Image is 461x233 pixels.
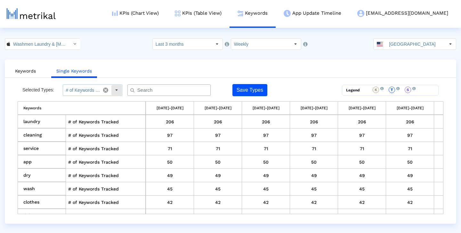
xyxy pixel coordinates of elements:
[290,169,338,182] td: 49
[146,209,194,222] td: 39
[194,169,242,182] td: 49
[338,155,386,169] td: 50
[290,196,338,209] td: 42
[66,196,146,209] td: # of Keywords Tracked
[212,39,222,50] div: Select
[242,128,290,142] td: 97
[386,182,434,196] td: 45
[242,102,290,115] th: [DATE]-[DATE]
[18,102,146,115] th: Keywords
[66,142,146,155] td: # of Keywords Tracked
[66,209,146,222] td: # of Keywords Tracked
[386,102,434,115] th: [DATE]-[DATE]
[51,65,97,78] a: Single Keywords
[18,142,66,155] td: service
[112,11,118,16] img: kpi-chart-menu-icon.png
[338,102,386,115] th: [DATE]-[DATE]
[338,196,386,209] td: 42
[445,39,456,50] div: Select
[242,142,290,155] td: 71
[389,87,395,93] div: T
[386,142,434,155] td: 71
[242,209,290,222] td: 39
[242,169,290,182] td: 49
[194,196,242,209] td: 42
[194,115,242,128] td: 206
[133,87,208,94] input: Search
[284,10,291,17] img: app-update-menu-icon.png
[69,39,80,50] div: Select
[194,209,242,222] td: 39
[242,155,290,169] td: 50
[242,182,290,196] td: 45
[405,87,411,93] div: S
[175,11,181,16] img: kpi-table-menu-icon.png
[242,196,290,209] td: 42
[373,87,379,93] div: K
[7,8,56,19] img: metrical-logo-light.png
[386,209,434,222] td: 39
[338,115,386,128] td: 206
[146,169,194,182] td: 49
[290,115,338,128] td: 206
[338,209,386,222] td: 39
[18,128,66,142] td: cleaning
[146,102,194,115] th: [DATE]-[DATE]
[290,128,338,142] td: 97
[10,65,41,77] a: Keywords
[290,142,338,155] td: 71
[232,84,267,96] button: Save Types
[290,182,338,196] td: 45
[111,85,122,96] div: Select
[18,155,66,169] td: app
[386,128,434,142] td: 97
[386,155,434,169] td: 50
[338,128,386,142] td: 97
[338,182,386,196] td: 45
[194,182,242,196] td: 45
[146,196,194,209] td: 42
[18,196,66,209] td: clothes
[18,169,66,182] td: dry
[146,182,194,196] td: 45
[194,128,242,142] td: 97
[66,155,146,169] td: # of Keywords Tracked
[66,115,146,128] td: # of Keywords Tracked
[290,155,338,169] td: 50
[386,115,434,128] td: 206
[290,209,338,222] td: 39
[194,155,242,169] td: 50
[290,39,301,50] div: Select
[238,11,243,16] img: keywords.png
[18,115,66,128] td: laundry
[290,102,338,115] th: [DATE]-[DATE]
[18,209,66,222] td: delivery
[342,85,369,95] td: Legend
[386,169,434,182] td: 49
[18,182,66,196] td: wash
[66,128,146,142] td: # of Keywords Tracked
[194,142,242,155] td: 71
[386,196,434,209] td: 42
[66,182,146,196] td: # of Keywords Tracked
[146,142,194,155] td: 71
[194,102,242,115] th: [DATE]-[DATE]
[357,10,364,17] img: my-account-menu-icon.png
[338,142,386,155] td: 71
[338,169,386,182] td: 49
[66,169,146,182] td: # of Keywords Tracked
[242,115,290,128] td: 206
[146,115,194,128] td: 206
[146,155,194,169] td: 50
[146,128,194,142] td: 97
[22,84,63,96] div: Selected Types:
